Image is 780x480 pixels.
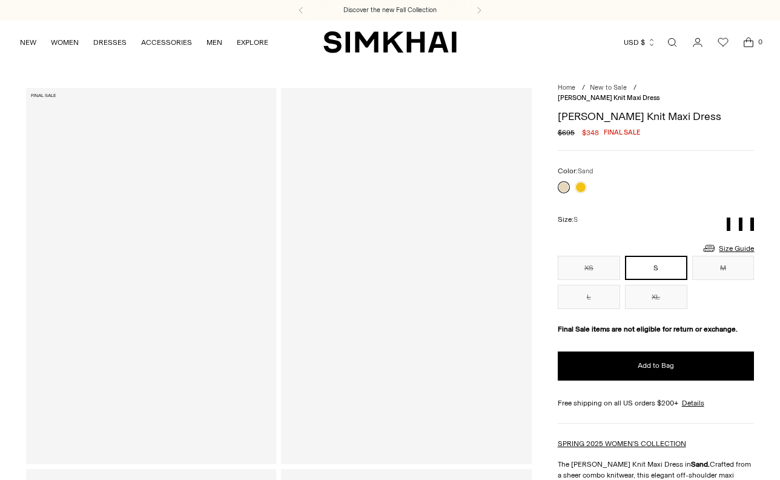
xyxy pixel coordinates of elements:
[20,29,36,56] a: NEW
[682,398,704,408] a: Details
[558,111,755,122] h1: [PERSON_NAME] Knit Maxi Dress
[573,216,578,224] span: S
[624,29,656,56] button: USD $
[141,29,192,56] a: ACCESSORIES
[281,88,532,464] a: Laurelle Knit Maxi Dress
[660,30,684,55] a: Open search modal
[558,352,755,381] button: Add to Bag
[686,30,710,55] a: Go to the account page
[558,214,578,225] label: Size:
[625,285,687,309] button: XL
[93,29,127,56] a: DRESSES
[51,29,79,56] a: WOMEN
[558,83,755,103] nav: breadcrumbs
[558,84,575,92] a: Home
[558,325,738,333] strong: Final Sale items are not eligible for return or exchange.
[558,165,593,177] label: Color:
[323,30,457,54] a: SIMKHAI
[343,5,437,15] a: Discover the new Fall Collection
[558,256,620,280] button: XS
[755,36,765,47] span: 0
[578,167,593,175] span: Sand
[625,256,687,280] button: S
[582,83,585,93] div: /
[558,398,755,408] div: Free shipping on all US orders $200+
[711,30,735,55] a: Wishlist
[702,241,754,256] a: Size Guide
[237,29,268,56] a: EXPLORE
[736,30,761,55] a: Open cart modal
[692,256,755,280] button: M
[558,94,659,102] span: [PERSON_NAME] Knit Maxi Dress
[26,88,277,464] a: Laurelle Knit Maxi Dress
[207,29,222,56] a: MEN
[558,127,575,138] s: $695
[691,460,710,468] strong: Sand.
[558,285,620,309] button: L
[582,127,599,138] span: $348
[590,84,627,92] a: New to Sale
[633,83,636,93] div: /
[558,439,686,448] a: SPRING 2025 WOMEN'S COLLECTION
[638,361,674,371] span: Add to Bag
